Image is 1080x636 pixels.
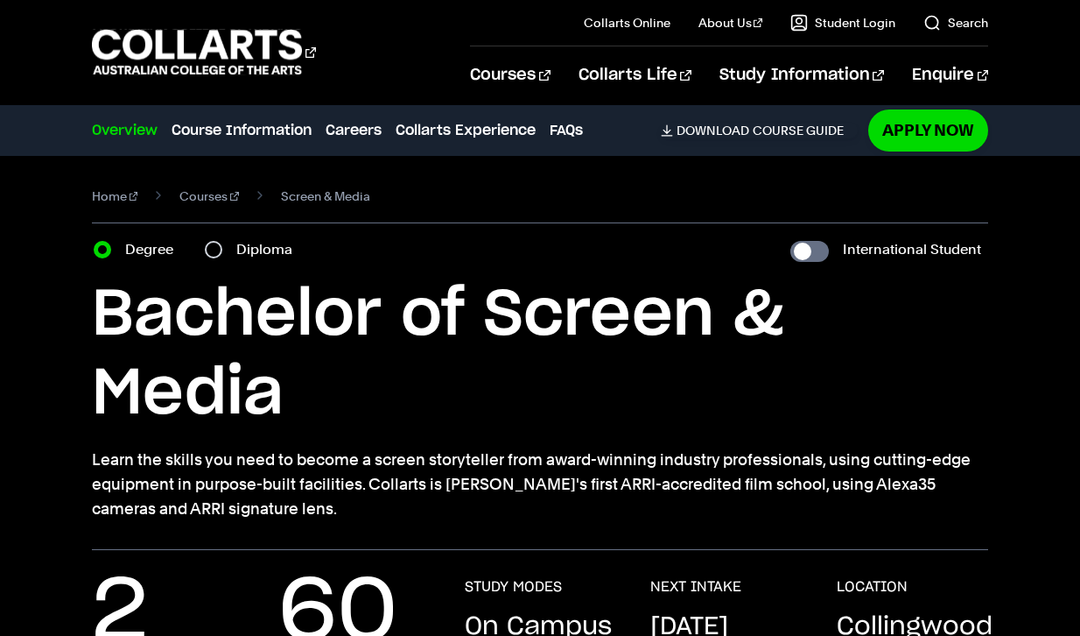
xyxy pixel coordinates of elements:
label: International Student [843,237,981,262]
a: FAQs [550,120,583,141]
h3: STUDY MODES [465,578,562,596]
a: Student Login [790,14,895,32]
a: About Us [698,14,763,32]
label: Diploma [236,237,303,262]
a: Careers [326,120,382,141]
a: Course Information [172,120,312,141]
div: Go to homepage [92,27,316,77]
a: Search [923,14,988,32]
a: Collarts Online [584,14,670,32]
a: Home [92,184,138,208]
p: Learn the skills you need to become a screen storyteller from award-winning industry professional... [92,448,988,521]
span: Screen & Media [281,184,370,208]
a: Courses [470,46,550,104]
h1: Bachelor of Screen & Media [92,276,988,434]
span: Download [677,123,749,138]
a: Collarts Experience [396,120,536,141]
a: Enquire [912,46,988,104]
a: DownloadCourse Guide [661,123,858,138]
a: Overview [92,120,158,141]
a: Collarts Life [579,46,691,104]
a: Courses [179,184,239,208]
a: Apply Now [868,110,988,151]
h3: NEXT INTAKE [650,578,741,596]
h3: LOCATION [837,578,908,596]
a: Study Information [719,46,884,104]
label: Degree [125,237,184,262]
